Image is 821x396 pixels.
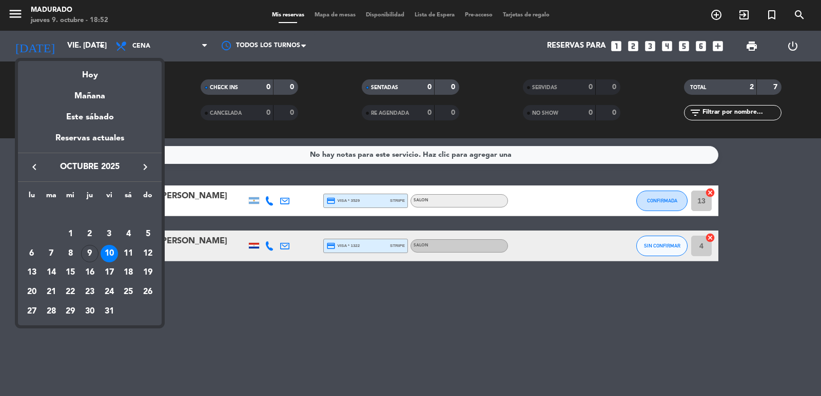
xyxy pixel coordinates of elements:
span: octubre 2025 [44,160,136,174]
td: 25 de octubre de 2025 [119,282,139,302]
td: 6 de octubre de 2025 [22,244,42,263]
div: Este sábado [18,103,162,132]
div: 28 [43,303,60,320]
td: 27 de octubre de 2025 [22,302,42,321]
div: 31 [101,303,118,320]
th: martes [42,190,61,205]
div: 13 [23,264,41,281]
div: 24 [101,283,118,301]
td: 11 de octubre de 2025 [119,244,139,263]
th: miércoles [61,190,80,205]
div: 17 [101,264,118,281]
div: 16 [81,264,99,281]
td: 31 de octubre de 2025 [100,302,119,321]
td: 2 de octubre de 2025 [80,224,100,244]
div: Hoy [18,61,162,82]
td: 12 de octubre de 2025 [138,244,158,263]
div: 15 [62,264,79,281]
td: 10 de octubre de 2025 [100,244,119,263]
th: viernes [100,190,119,205]
td: 1 de octubre de 2025 [61,224,80,244]
div: 9 [81,245,99,262]
div: 23 [81,283,99,301]
div: 3 [101,225,118,243]
button: keyboard_arrow_right [136,160,154,174]
th: jueves [80,190,100,205]
div: 7 [43,245,60,262]
td: 22 de octubre de 2025 [61,282,80,302]
td: 19 de octubre de 2025 [138,263,158,282]
div: 18 [120,264,137,281]
td: 4 de octubre de 2025 [119,224,139,244]
td: 24 de octubre de 2025 [100,282,119,302]
div: 22 [62,283,79,301]
td: 18 de octubre de 2025 [119,263,139,282]
td: 28 de octubre de 2025 [42,302,61,321]
th: sábado [119,190,139,205]
td: 26 de octubre de 2025 [138,282,158,302]
i: keyboard_arrow_left [28,161,41,173]
div: 11 [120,245,137,262]
td: 15 de octubre de 2025 [61,263,80,282]
div: 4 [120,225,137,243]
div: 25 [120,283,137,301]
button: keyboard_arrow_left [25,160,44,174]
div: 30 [81,303,99,320]
th: domingo [138,190,158,205]
td: 21 de octubre de 2025 [42,282,61,302]
div: 10 [101,245,118,262]
td: 23 de octubre de 2025 [80,282,100,302]
td: 5 de octubre de 2025 [138,224,158,244]
i: keyboard_arrow_right [139,161,151,173]
div: 29 [62,303,79,320]
div: 19 [139,264,157,281]
td: OCT. [22,205,158,224]
div: 14 [43,264,60,281]
div: 1 [62,225,79,243]
td: 29 de octubre de 2025 [61,302,80,321]
td: 14 de octubre de 2025 [42,263,61,282]
td: 13 de octubre de 2025 [22,263,42,282]
td: 16 de octubre de 2025 [80,263,100,282]
div: 27 [23,303,41,320]
td: 3 de octubre de 2025 [100,224,119,244]
div: 26 [139,283,157,301]
td: 30 de octubre de 2025 [80,302,100,321]
div: 12 [139,245,157,262]
div: 21 [43,283,60,301]
td: 20 de octubre de 2025 [22,282,42,302]
div: 5 [139,225,157,243]
th: lunes [22,190,42,205]
td: 17 de octubre de 2025 [100,263,119,282]
div: 8 [62,245,79,262]
div: Reservas actuales [18,132,162,153]
div: Mañana [18,82,162,103]
td: 7 de octubre de 2025 [42,244,61,263]
td: 8 de octubre de 2025 [61,244,80,263]
div: 20 [23,283,41,301]
div: 2 [81,225,99,243]
td: 9 de octubre de 2025 [80,244,100,263]
div: 6 [23,245,41,262]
